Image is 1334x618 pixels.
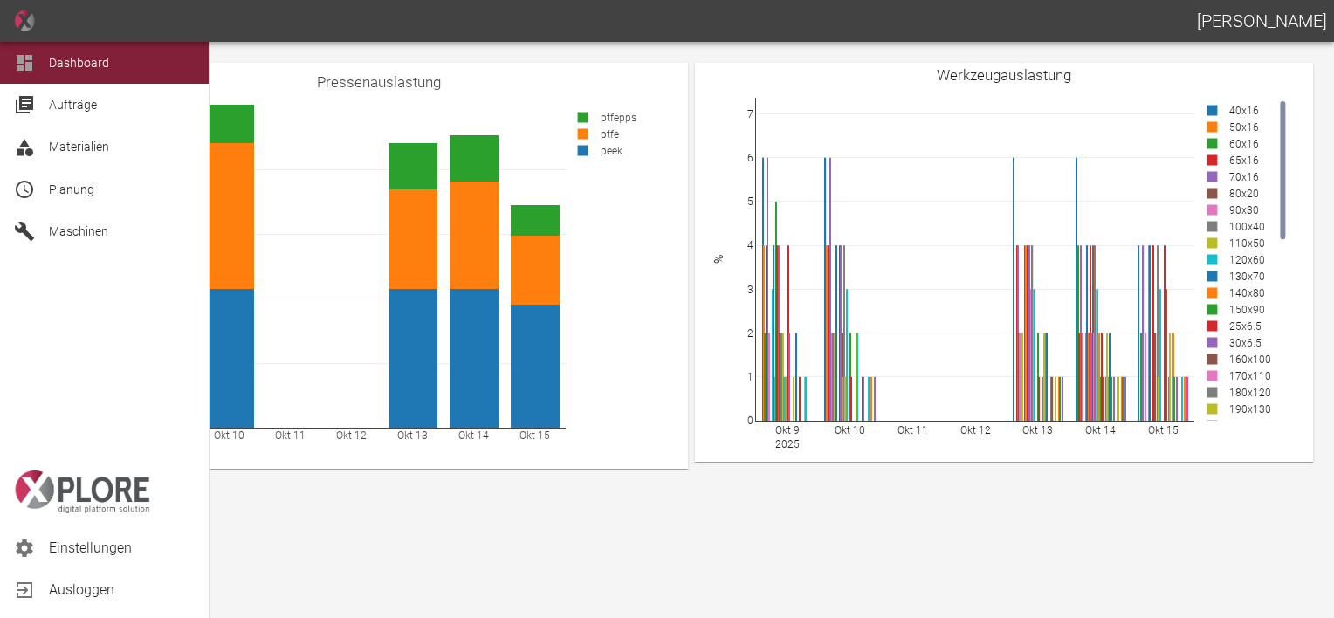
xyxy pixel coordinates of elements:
span: Einstellungen [49,538,195,559]
img: icon [14,10,35,31]
span: Dashboard [49,56,109,70]
span: Maschinen [49,224,108,238]
span: Aufträge [49,98,97,112]
h1: [PERSON_NAME] [1197,7,1327,35]
span: Materialien [49,140,109,154]
img: logo [14,470,150,513]
span: Planung [49,182,94,196]
span: Ausloggen [49,580,195,601]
